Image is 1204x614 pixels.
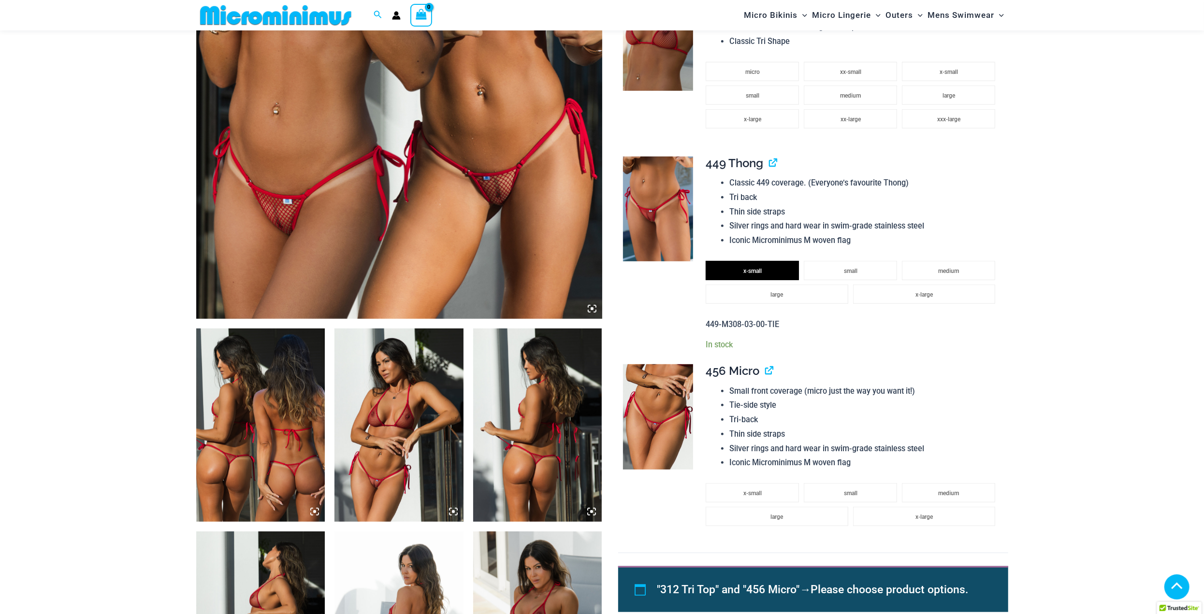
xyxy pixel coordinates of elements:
[706,340,1000,350] p: In stock
[840,69,861,75] span: xx-small
[374,9,382,21] a: Search icon link
[938,490,959,497] span: medium
[810,3,883,28] a: Micro LingerieMenu ToggleMenu Toggle
[940,69,958,75] span: x-small
[740,1,1008,29] nav: Site Navigation
[925,3,1006,28] a: Mens SwimwearMenu ToggleMenu Toggle
[657,583,800,596] span: "312 Tri Top" and "456 Micro"
[706,364,759,378] span: 456 Micro
[804,86,897,105] li: medium
[812,3,871,28] span: Micro Lingerie
[804,483,897,502] li: small
[473,328,602,522] img: Summer Storm Red 312 Tri Top 456 Micro
[913,3,923,28] span: Menu Toggle
[744,116,761,123] span: x-large
[883,3,925,28] a: OutersMenu ToggleMenu Toggle
[915,291,933,298] span: x-large
[938,268,959,274] span: medium
[706,261,799,280] li: x-small
[915,514,933,520] span: x-large
[706,109,799,129] li: x-large
[706,86,799,105] li: small
[853,507,995,526] li: x-large
[902,86,995,105] li: large
[771,291,783,298] span: large
[804,261,897,280] li: small
[706,317,1000,332] p: 449-M308-03-00-TIE
[196,4,355,26] img: MM SHOP LOGO FLAT
[798,3,807,28] span: Menu Toggle
[902,261,995,280] li: medium
[743,268,762,274] span: x-small
[334,328,464,522] img: Summer Storm Red 312 Tri Top 456 Micro
[392,11,401,20] a: Account icon link
[729,398,1000,413] li: Tie-side style
[729,233,1000,248] li: Iconic Microminimus M woven flag
[871,3,881,28] span: Menu Toggle
[410,4,433,26] a: View Shopping Cart, empty
[804,109,897,129] li: xx-large
[706,483,799,502] li: x-small
[902,483,995,502] li: medium
[804,62,897,81] li: xx-small
[885,3,913,28] span: Outers
[746,92,759,99] span: small
[853,285,995,304] li: x-large
[706,62,799,81] li: micro
[196,328,325,522] img: Summer Storm Red Tri Top Pack
[937,116,960,123] span: xxx-large
[729,442,1000,456] li: Silver rings and hard wear in swim-grade stainless steel
[902,62,995,81] li: x-small
[840,92,861,99] span: medium
[623,157,693,261] img: Summer Storm Red 449 Thong
[706,156,763,170] span: 449 Thong
[729,219,1000,233] li: Silver rings and hard wear in swim-grade stainless steel
[741,3,810,28] a: Micro BikinisMenu ToggleMenu Toggle
[902,109,995,129] li: xxx-large
[745,69,760,75] span: micro
[744,3,798,28] span: Micro Bikinis
[729,176,1000,190] li: Classic 449 coverage. (Everyone’s favourite Thong)
[994,3,1004,28] span: Menu Toggle
[729,205,1000,219] li: Thin side straps
[623,364,693,470] img: Summer Storm Red 456 Micro
[844,268,857,274] span: small
[771,514,783,520] span: large
[729,384,1000,399] li: Small front coverage (micro just the way you want it!)
[729,413,1000,427] li: Tri-back
[844,490,857,497] span: small
[729,427,1000,442] li: Thin side straps
[706,507,848,526] li: large
[743,490,762,497] span: x-small
[706,285,848,304] li: large
[943,92,955,99] span: large
[729,456,1000,470] li: Iconic Microminimus M woven flag
[811,583,969,596] span: Please choose product options.
[841,116,861,123] span: xx-large
[657,579,986,601] li: →
[729,34,1000,49] li: Classic Tri Shape
[729,190,1000,205] li: Tri back
[928,3,994,28] span: Mens Swimwear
